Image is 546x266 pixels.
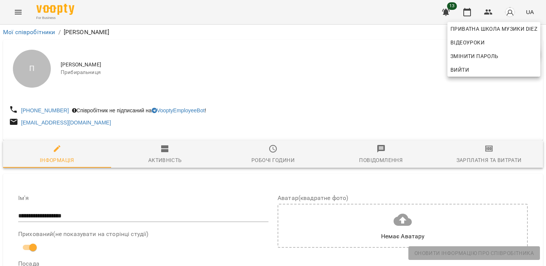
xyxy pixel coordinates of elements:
span: Вийти [450,65,469,74]
button: Вийти [447,63,540,77]
span: Змінити пароль [450,52,537,61]
span: приватна школа музики DIEZ [450,24,537,33]
span: Відеоуроки [450,38,485,47]
a: Змінити пароль [447,49,540,63]
a: Відеоуроки [447,36,488,49]
a: приватна школа музики DIEZ [447,22,540,36]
